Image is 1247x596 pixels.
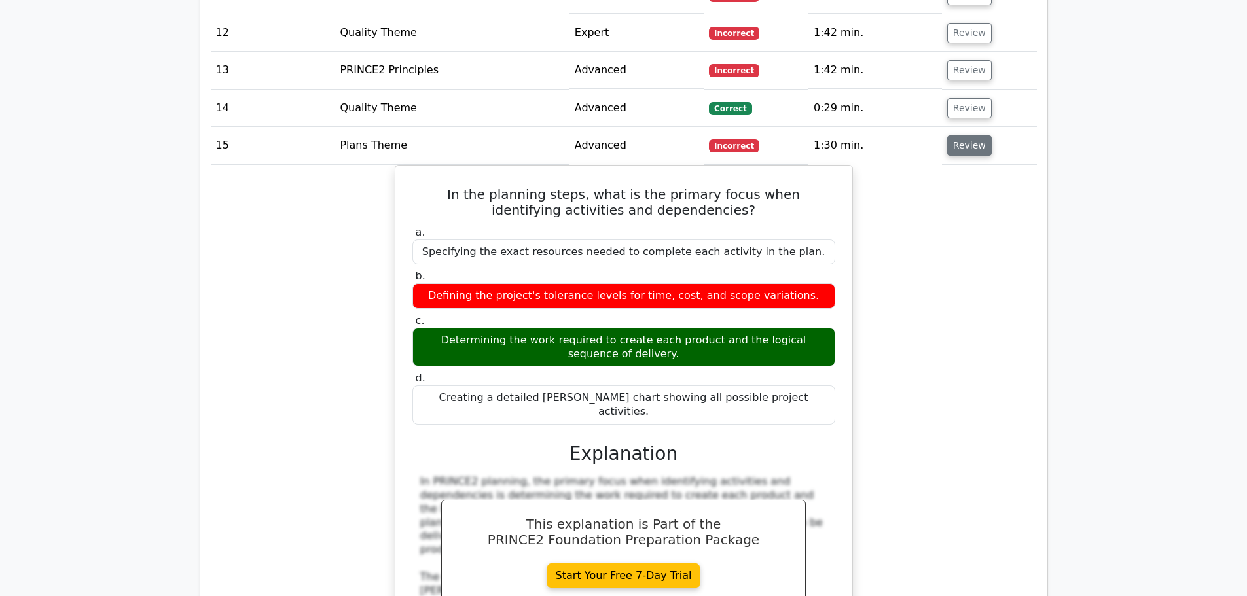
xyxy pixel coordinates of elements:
h3: Explanation [420,443,827,465]
td: 1:42 min. [808,52,942,89]
span: Incorrect [709,139,759,152]
span: a. [416,226,425,238]
td: PRINCE2 Principles [334,52,569,89]
span: Incorrect [709,27,759,40]
button: Review [947,98,992,118]
span: Incorrect [709,64,759,77]
td: 0:29 min. [808,90,942,127]
div: Specifying the exact resources needed to complete each activity in the plan. [412,239,835,265]
td: 1:42 min. [808,14,942,52]
td: Quality Theme [334,90,569,127]
td: 1:30 min. [808,127,942,164]
td: Expert [569,14,704,52]
div: Defining the project's tolerance levels for time, cost, and scope variations. [412,283,835,309]
div: Determining the work required to create each product and the logical sequence of delivery. [412,328,835,367]
td: 12 [211,14,335,52]
td: 13 [211,52,335,89]
td: Advanced [569,127,704,164]
div: Creating a detailed [PERSON_NAME] chart showing all possible project activities. [412,385,835,425]
td: Quality Theme [334,14,569,52]
button: Review [947,60,992,80]
td: Plans Theme [334,127,569,164]
span: c. [416,314,425,326]
span: b. [416,270,425,282]
td: 14 [211,90,335,127]
td: Advanced [569,52,704,89]
td: Advanced [569,90,704,127]
td: 15 [211,127,335,164]
span: Correct [709,102,751,115]
button: Review [947,23,992,43]
button: Review [947,135,992,156]
h5: In the planning steps, what is the primary focus when identifying activities and dependencies? [411,186,837,218]
span: d. [416,372,425,384]
a: Start Your Free 7-Day Trial [547,563,700,588]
